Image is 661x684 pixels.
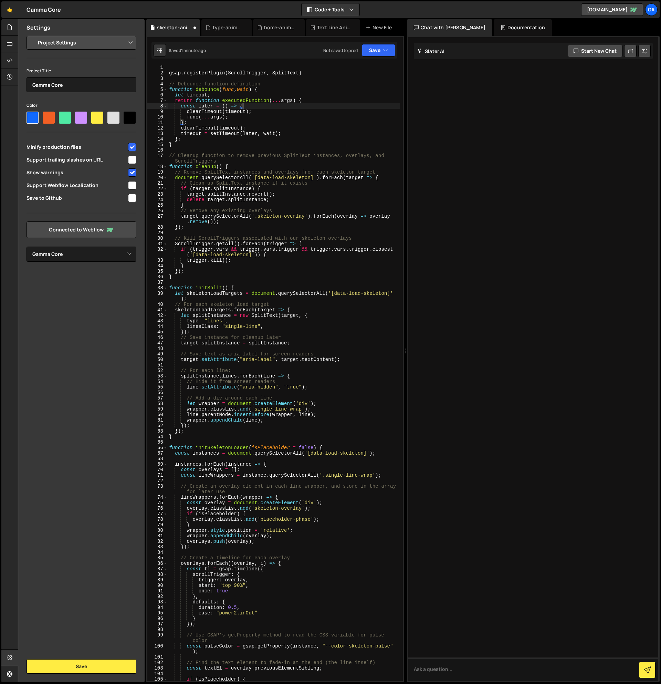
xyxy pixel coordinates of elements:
div: 82 [147,539,168,544]
div: 89 [147,577,168,583]
div: 58 [147,401,168,406]
div: 53 [147,373,168,379]
div: 75 [147,500,168,506]
div: 65 [147,439,168,445]
div: 95 [147,610,168,616]
div: 23 [147,191,168,197]
div: 66 [147,445,168,450]
div: 6 [147,92,168,98]
div: 34 [147,263,168,269]
div: 62 [147,423,168,428]
div: 44 [147,324,168,329]
div: 52 [147,368,168,373]
div: 92 [147,594,168,599]
div: 64 [147,434,168,439]
label: Project Title [27,68,51,74]
div: 5 [147,87,168,92]
div: 38 [147,285,168,291]
a: Connected to Webflow [27,221,136,238]
a: 🤙 [1,1,18,18]
div: 4 [147,81,168,87]
div: 3 [147,76,168,81]
div: 18 [147,164,168,169]
div: 83 [147,544,168,550]
span: Support trailing slashes on URL [27,156,127,163]
div: Text Line Animations.js [317,24,352,31]
div: 1 minute ago [181,48,206,53]
div: New File [366,24,395,31]
div: 59 [147,406,168,412]
div: 97 [147,621,168,627]
div: 88 [147,572,168,577]
button: Code + Tools [302,3,359,16]
div: Saved [169,48,206,53]
div: 99 [147,632,168,643]
div: 47 [147,340,168,346]
div: 37 [147,280,168,285]
div: 72 [147,478,168,484]
div: 33 [147,258,168,263]
div: Chat with [PERSON_NAME] [407,19,492,36]
div: 11 [147,120,168,125]
div: 60 [147,412,168,417]
div: 101 [147,654,168,660]
div: 98 [147,627,168,632]
h2: Settings [27,24,50,31]
div: 94 [147,605,168,610]
div: 7 [147,98,168,103]
div: 32 [147,247,168,258]
div: 8 [147,103,168,109]
div: 67 [147,450,168,456]
div: 105 [147,676,168,682]
div: 42 [147,313,168,318]
span: Support Webflow Localization [27,182,127,189]
div: 80 [147,528,168,533]
div: Gamma Core [27,6,61,14]
div: 27 [147,214,168,225]
div: 1 [147,65,168,70]
button: Start new chat [568,45,622,57]
div: 103 [147,665,168,671]
div: 100 [147,643,168,654]
a: Ga [645,3,658,16]
div: 81 [147,533,168,539]
div: 35 [147,269,168,274]
div: 63 [147,428,168,434]
div: 21 [147,180,168,186]
div: skeleton-animation.js [157,24,192,31]
div: 30 [147,236,168,241]
span: Minify production files [27,144,127,151]
a: [DOMAIN_NAME] [581,3,643,16]
div: 36 [147,274,168,280]
div: 9 [147,109,168,114]
button: Save [27,659,136,674]
div: 71 [147,473,168,478]
div: 46 [147,335,168,340]
div: 10 [147,114,168,120]
div: 51 [147,362,168,368]
div: 22 [147,186,168,191]
button: Save [362,44,395,56]
div: home-animations.js [264,24,296,31]
div: 45 [147,329,168,335]
div: 41 [147,307,168,313]
div: 40 [147,302,168,307]
label: Color [27,102,38,109]
div: 57 [147,395,168,401]
div: 86 [147,561,168,566]
div: 70 [147,467,168,473]
div: 56 [147,390,168,395]
div: 85 [147,555,168,561]
div: 49 [147,351,168,357]
div: 43 [147,318,168,324]
div: 19 [147,169,168,175]
div: 76 [147,506,168,511]
div: 28 [147,225,168,230]
div: 13 [147,131,168,136]
div: type-animations.js [213,24,243,31]
span: Show warnings [27,169,127,176]
div: 29 [147,230,168,236]
h2: Slater AI [417,48,445,54]
div: 20 [147,175,168,180]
